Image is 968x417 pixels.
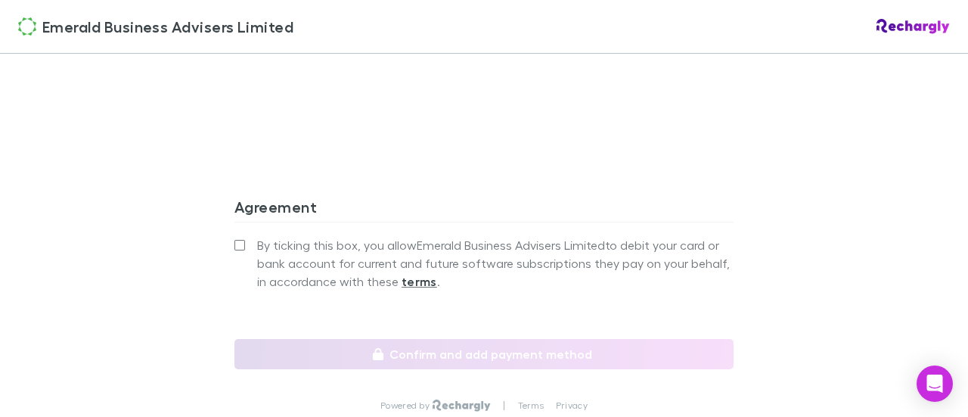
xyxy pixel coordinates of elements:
[876,19,950,34] img: Rechargly Logo
[42,15,293,38] span: Emerald Business Advisers Limited
[234,198,734,222] h3: Agreement
[18,17,36,36] img: Emerald Business Advisers Limited's Logo
[257,236,734,291] span: By ticking this box, you allow Emerald Business Advisers Limited to debit your card or bank accou...
[556,400,588,412] a: Privacy
[917,366,953,402] div: Open Intercom Messenger
[503,400,505,412] p: |
[402,274,437,289] strong: terms
[380,400,433,412] p: Powered by
[234,339,734,369] button: Confirm and add payment method
[518,400,544,412] a: Terms
[433,400,491,412] img: Rechargly Logo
